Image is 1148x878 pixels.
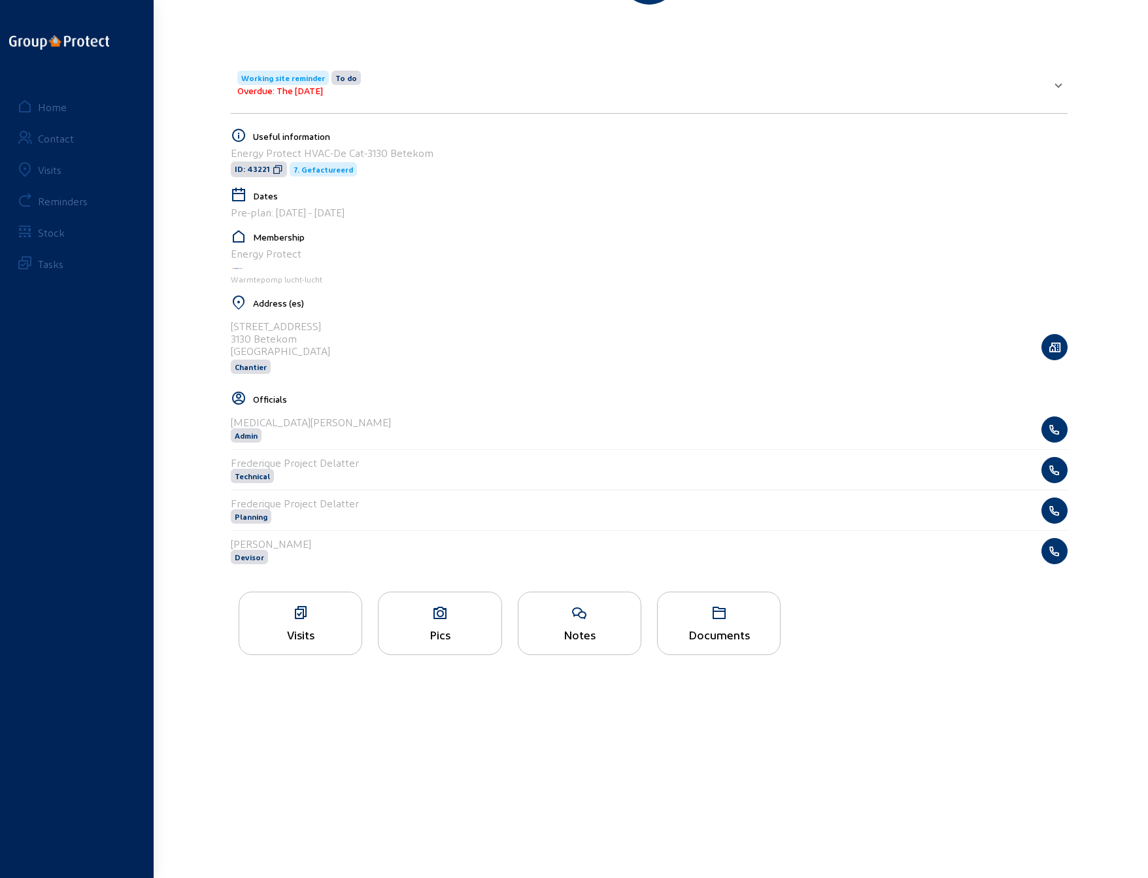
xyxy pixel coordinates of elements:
h5: Membership [253,231,1068,243]
a: Contact [8,122,146,154]
div: Tasks [38,258,63,270]
a: Tasks [8,248,146,279]
div: Home [38,101,67,113]
span: Working site reminder [241,73,325,82]
span: Admin [235,431,258,440]
div: Overdue: The [DATE] [237,85,361,96]
span: ID: 43221 [235,164,270,175]
div: Pre-plan: [DATE] - [DATE] [231,206,1068,218]
span: To do [335,73,357,82]
div: Energy Protect HVAC-De Cat-3130 Betekom [231,146,1068,159]
mat-expansion-panel-header: Working site reminderTo doOverdue: The [DATE] [231,61,1068,105]
div: Visits [38,163,61,176]
span: Technical [235,471,270,481]
span: Warmtepomp lucht-lucht [231,275,322,284]
div: Contact [38,132,74,144]
img: logo-oneline.png [9,35,109,50]
div: [GEOGRAPHIC_DATA] [231,345,330,357]
img: Energy Protect HVAC [231,267,244,270]
div: Documents [658,628,780,641]
cam-list-title: [MEDICAL_DATA][PERSON_NAME] [231,416,391,428]
div: Pics [379,628,501,641]
h5: Useful information [253,131,1068,142]
a: Visits [8,154,146,185]
div: [STREET_ADDRESS] [231,320,330,332]
a: Reminders [8,185,146,216]
div: Visits [239,628,362,641]
div: Energy Protect [231,247,1068,260]
h5: Dates [253,190,1068,201]
span: Planning [235,512,267,521]
div: Notes [518,628,641,641]
h5: Address (es) [253,297,1068,309]
div: 3130 Betekom [231,332,330,345]
h5: Officials [253,394,1068,405]
cam-list-title: Frederique Project Delatter [231,497,359,509]
div: Reminders [38,195,88,207]
span: 7. Gefactureerd [294,165,353,174]
a: Home [8,91,146,122]
a: Stock [8,216,146,248]
span: Chantier [235,362,267,371]
div: Stock [38,226,65,239]
span: Devisor [235,552,264,562]
cam-list-title: Frederique Project Delatter [231,456,359,469]
cam-list-title: [PERSON_NAME] [231,537,311,550]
